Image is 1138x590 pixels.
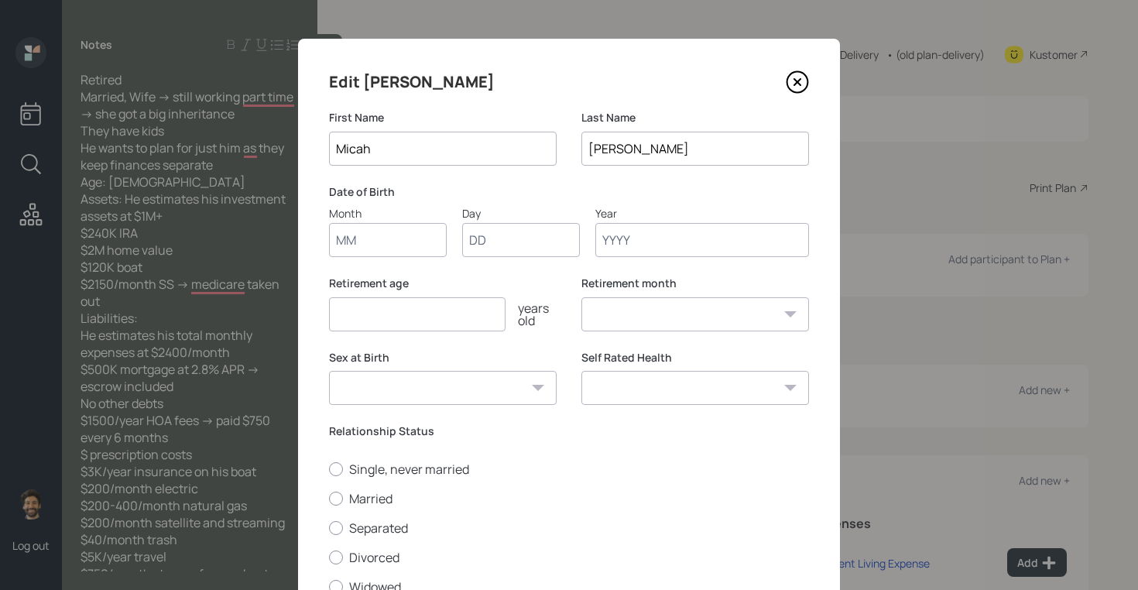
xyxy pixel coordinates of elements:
[581,276,809,291] label: Retirement month
[462,223,580,257] input: Day
[329,205,447,221] div: Month
[595,205,809,221] div: Year
[329,184,809,200] label: Date of Birth
[329,350,557,365] label: Sex at Birth
[329,70,495,94] h4: Edit [PERSON_NAME]
[329,110,557,125] label: First Name
[329,276,557,291] label: Retirement age
[506,302,557,327] div: years old
[329,520,809,537] label: Separated
[581,110,809,125] label: Last Name
[462,205,580,221] div: Day
[329,223,447,257] input: Month
[581,350,809,365] label: Self Rated Health
[329,490,809,507] label: Married
[329,461,809,478] label: Single, never married
[329,549,809,566] label: Divorced
[329,424,809,439] label: Relationship Status
[595,223,809,257] input: Year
